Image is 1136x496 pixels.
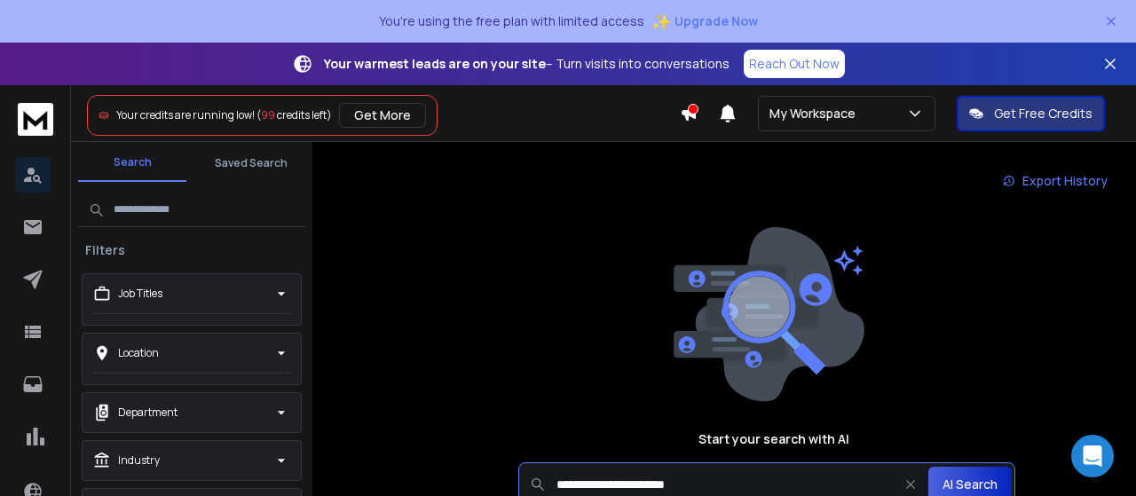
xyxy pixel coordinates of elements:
[324,55,730,73] p: – Turn visits into conversations
[118,453,160,468] p: Industry
[78,145,186,182] button: Search
[18,103,53,136] img: logo
[379,12,644,30] p: You're using the free plan with limited access
[651,9,671,34] span: ✨
[989,163,1122,199] a: Export History
[78,241,132,259] h3: Filters
[1071,435,1114,477] div: Open Intercom Messenger
[118,405,177,420] p: Department
[116,107,255,122] span: Your credits are running low!
[118,287,162,301] p: Job Titles
[118,346,159,360] p: Location
[769,105,863,122] p: My Workspace
[197,146,305,181] button: Saved Search
[261,107,275,122] span: 99
[744,50,845,78] a: Reach Out Now
[698,430,849,448] h1: Start your search with AI
[339,103,426,128] button: Get More
[651,4,758,39] button: ✨Upgrade Now
[957,96,1105,131] button: Get Free Credits
[674,12,758,30] span: Upgrade Now
[749,55,840,73] p: Reach Out Now
[256,107,332,122] span: ( credits left)
[324,55,546,72] strong: Your warmest leads are on your site
[994,105,1093,122] p: Get Free Credits
[669,227,864,402] img: image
